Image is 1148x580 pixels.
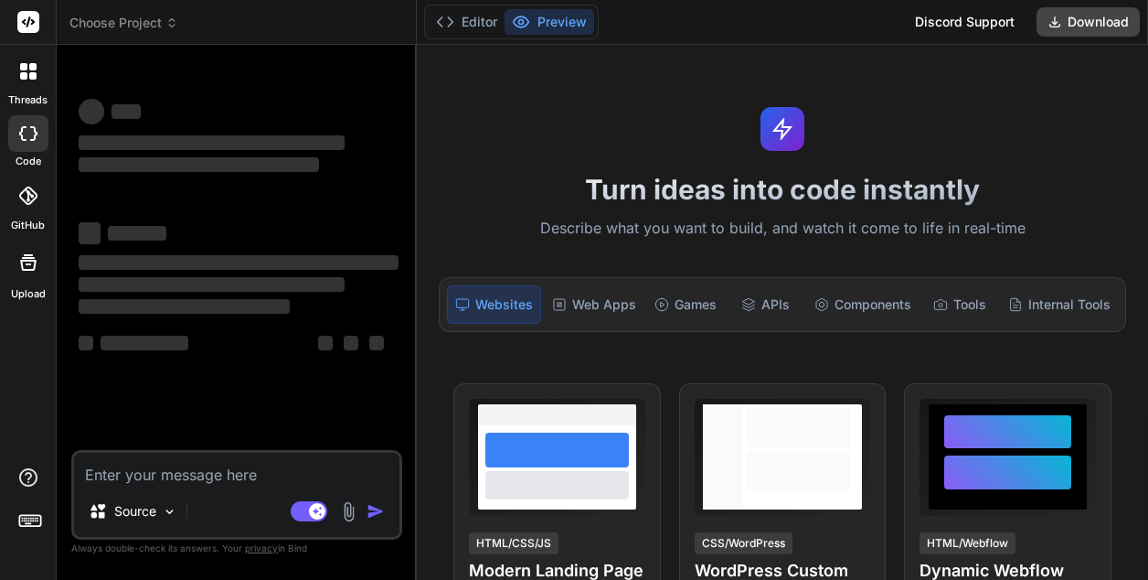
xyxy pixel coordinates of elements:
[162,504,177,520] img: Pick Models
[318,336,333,350] span: ‌
[1036,7,1140,37] button: Download
[112,104,141,119] span: ‌
[79,99,104,124] span: ‌
[545,285,643,324] div: Web Apps
[338,501,359,522] img: attachment
[428,217,1137,241] p: Describe what you want to build, and watch it come to life in real-time
[447,285,541,324] div: Websites
[79,157,319,172] span: ‌
[79,277,345,292] span: ‌
[79,299,290,314] span: ‌
[1001,285,1118,324] div: Internal Tools
[919,532,1015,554] div: HTML/Webflow
[469,532,558,554] div: HTML/CSS/JS
[505,9,594,35] button: Preview
[428,173,1137,206] h1: Turn ideas into code instantly
[69,14,178,32] span: Choose Project
[904,7,1026,37] div: Discord Support
[367,502,385,521] img: icon
[114,502,156,521] p: Source
[11,218,45,233] label: GitHub
[79,255,399,270] span: ‌
[11,286,46,302] label: Upload
[71,540,402,557] p: Always double-check its answers. Your in Bind
[695,532,792,554] div: CSS/WordPress
[79,135,345,150] span: ‌
[728,285,803,324] div: APIs
[429,9,505,35] button: Editor
[807,285,919,324] div: Components
[344,336,358,350] span: ‌
[647,285,724,324] div: Games
[108,226,166,241] span: ‌
[369,336,384,350] span: ‌
[79,222,101,244] span: ‌
[101,336,188,350] span: ‌
[16,154,41,169] label: code
[245,542,278,553] span: privacy
[922,285,997,324] div: Tools
[8,92,48,108] label: threads
[79,336,93,350] span: ‌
